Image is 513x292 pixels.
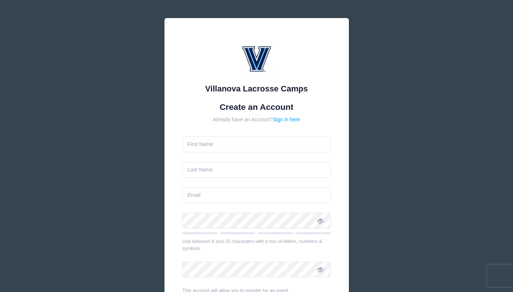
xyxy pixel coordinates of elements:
[182,187,331,203] input: Email
[182,136,331,152] input: First Name
[273,117,300,122] a: Sign in here
[182,102,331,112] h1: Create an Account
[235,36,279,80] img: Villanova Lacrosse Camps
[182,83,331,95] div: Villanova Lacrosse Camps
[182,116,331,124] div: Already have an Account?
[182,238,331,252] div: Use between 6 and 25 characters with a mix of letters, numbers & symbols.
[182,162,331,178] input: Last Name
